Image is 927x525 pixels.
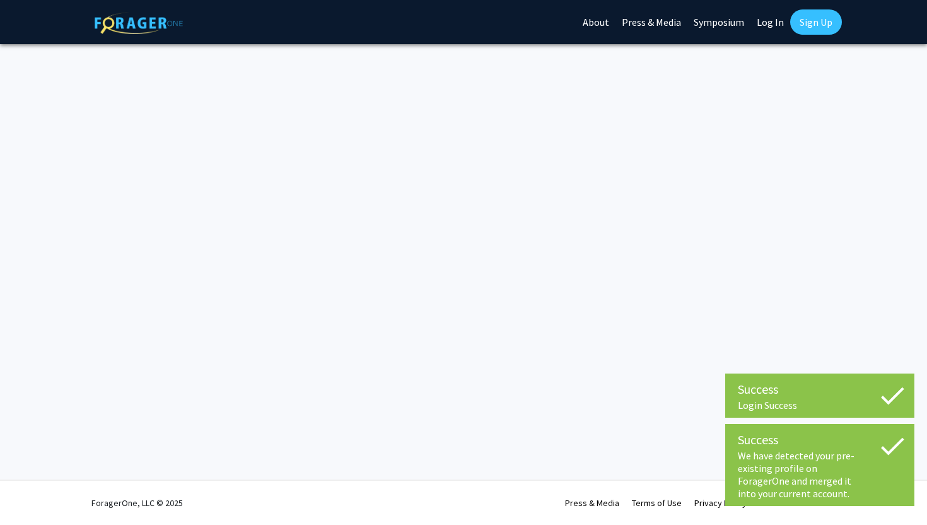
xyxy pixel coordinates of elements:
[694,497,747,509] a: Privacy Policy
[95,12,183,34] img: ForagerOne Logo
[738,380,902,399] div: Success
[632,497,682,509] a: Terms of Use
[738,399,902,411] div: Login Success
[738,449,902,500] div: We have detected your pre-existing profile on ForagerOne and merged it into your current account.
[738,430,902,449] div: Success
[565,497,619,509] a: Press & Media
[790,9,842,35] a: Sign Up
[91,481,183,525] div: ForagerOne, LLC © 2025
